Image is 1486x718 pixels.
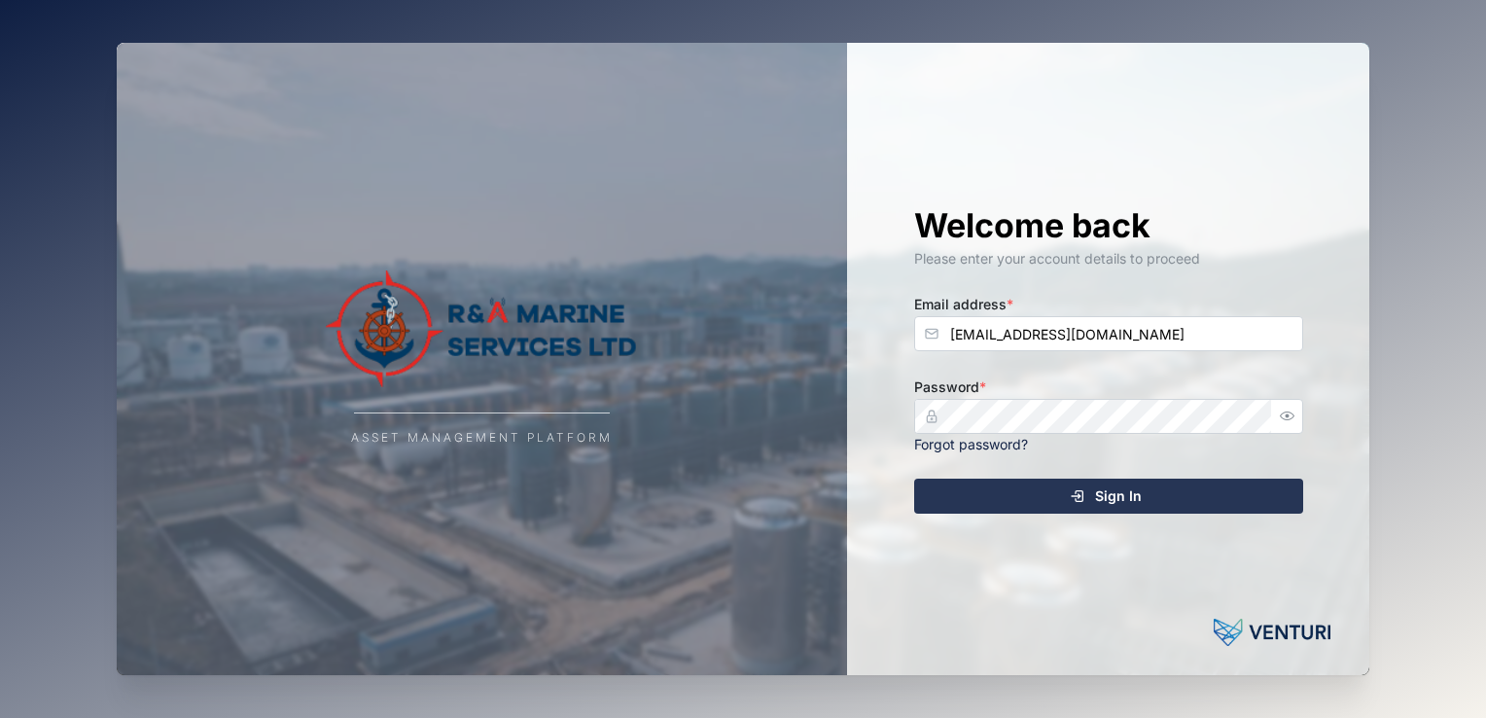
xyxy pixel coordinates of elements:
[288,270,677,387] img: Company Logo
[914,316,1303,351] input: Enter your email
[351,429,613,448] div: Asset Management Platform
[914,479,1303,514] button: Sign In
[1214,613,1330,652] img: Powered by: Venturi
[914,294,1013,315] label: Email address
[914,436,1028,452] a: Forgot password?
[914,248,1303,269] div: Please enter your account details to proceed
[914,204,1303,247] h1: Welcome back
[914,377,986,398] label: Password
[1095,480,1142,513] span: Sign In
